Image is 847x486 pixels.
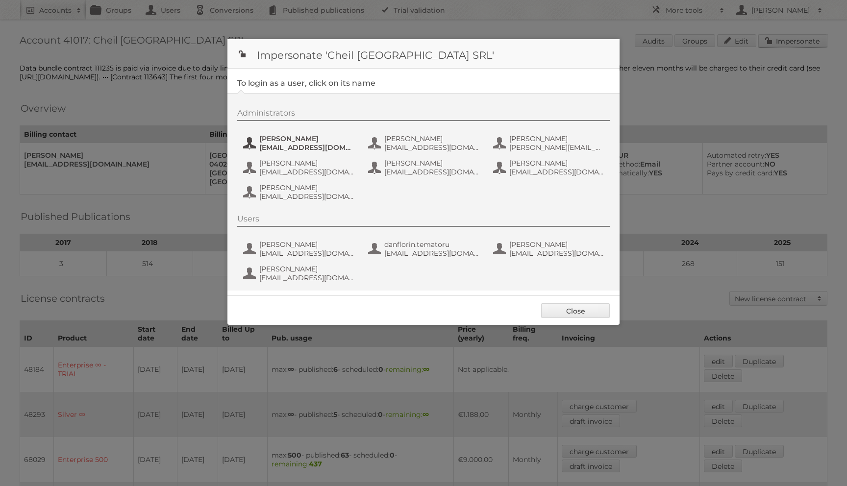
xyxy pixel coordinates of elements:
span: [PERSON_NAME] [509,240,604,249]
button: [PERSON_NAME] [EMAIL_ADDRESS][DOMAIN_NAME] [242,158,357,177]
span: [EMAIL_ADDRESS][DOMAIN_NAME] [509,249,604,258]
div: Administrators [237,108,610,121]
span: [PERSON_NAME] [509,159,604,168]
span: [PERSON_NAME] [259,183,354,192]
span: [EMAIL_ADDRESS][DOMAIN_NAME] [259,249,354,258]
legend: To login as a user, click on its name [237,78,375,88]
span: [EMAIL_ADDRESS][DOMAIN_NAME] [259,143,354,152]
span: [EMAIL_ADDRESS][DOMAIN_NAME] [259,168,354,176]
span: [PERSON_NAME] [384,159,479,168]
span: [EMAIL_ADDRESS][DOMAIN_NAME] [384,168,479,176]
span: [EMAIL_ADDRESS][DOMAIN_NAME] [259,273,354,282]
span: danflorin.tematoru [384,240,479,249]
span: [PERSON_NAME][EMAIL_ADDRESS][DOMAIN_NAME] [509,143,604,152]
span: [PERSON_NAME] [259,240,354,249]
span: [EMAIL_ADDRESS][DOMAIN_NAME] [384,143,479,152]
span: [PERSON_NAME] [259,265,354,273]
a: Close [541,303,610,318]
button: [PERSON_NAME] [EMAIL_ADDRESS][DOMAIN_NAME] [242,264,357,283]
button: [PERSON_NAME] [EMAIL_ADDRESS][DOMAIN_NAME] [492,239,607,259]
button: danflorin.tematoru [EMAIL_ADDRESS][DOMAIN_NAME] [367,239,482,259]
button: [PERSON_NAME] [EMAIL_ADDRESS][DOMAIN_NAME] [492,158,607,177]
button: [PERSON_NAME] [EMAIL_ADDRESS][DOMAIN_NAME] [367,158,482,177]
span: [PERSON_NAME] [384,134,479,143]
button: [PERSON_NAME] [PERSON_NAME][EMAIL_ADDRESS][DOMAIN_NAME] [492,133,607,153]
span: [EMAIL_ADDRESS][DOMAIN_NAME] [509,168,604,176]
div: Users [237,214,610,227]
button: [PERSON_NAME] [EMAIL_ADDRESS][DOMAIN_NAME] [242,133,357,153]
button: [PERSON_NAME] [EMAIL_ADDRESS][DOMAIN_NAME] [367,133,482,153]
span: [EMAIL_ADDRESS][DOMAIN_NAME] [384,249,479,258]
span: [PERSON_NAME] [259,159,354,168]
span: [PERSON_NAME] [259,134,354,143]
button: [PERSON_NAME] [EMAIL_ADDRESS][DOMAIN_NAME] [242,182,357,202]
button: [PERSON_NAME] [EMAIL_ADDRESS][DOMAIN_NAME] [242,239,357,259]
span: [PERSON_NAME] [509,134,604,143]
h1: Impersonate 'Cheil [GEOGRAPHIC_DATA] SRL' [227,39,620,69]
span: [EMAIL_ADDRESS][DOMAIN_NAME] [259,192,354,201]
